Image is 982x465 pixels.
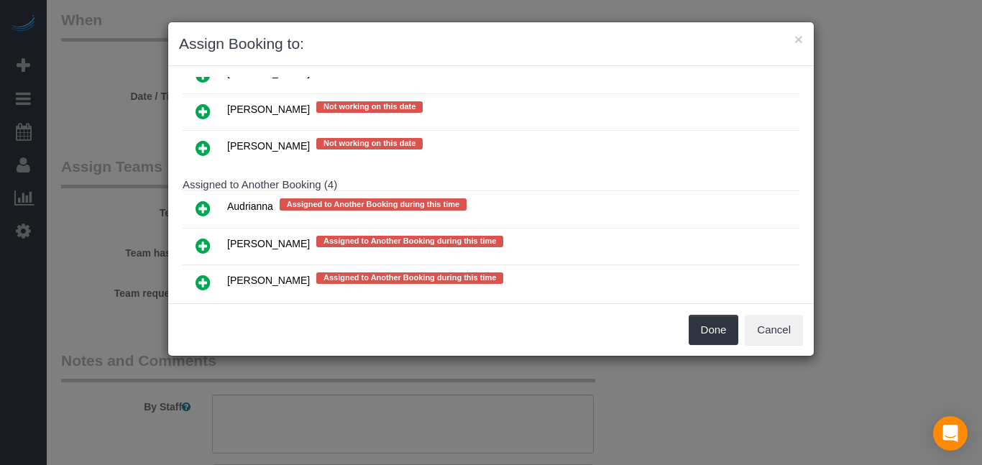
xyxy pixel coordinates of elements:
[745,315,803,345] button: Cancel
[794,32,803,47] button: ×
[227,140,310,152] span: [PERSON_NAME]
[183,179,799,191] h4: Assigned to Another Booking (4)
[316,236,503,247] span: Assigned to Another Booking during this time
[227,275,310,286] span: [PERSON_NAME]
[316,101,423,113] span: Not working on this date
[227,103,310,115] span: [PERSON_NAME]
[179,33,803,55] h3: Assign Booking to:
[689,315,739,345] button: Done
[227,201,273,213] span: Audrianna
[316,138,423,149] span: Not working on this date
[227,238,310,249] span: [PERSON_NAME]
[933,416,968,451] div: Open Intercom Messenger
[280,198,467,210] span: Assigned to Another Booking during this time
[316,272,503,284] span: Assigned to Another Booking during this time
